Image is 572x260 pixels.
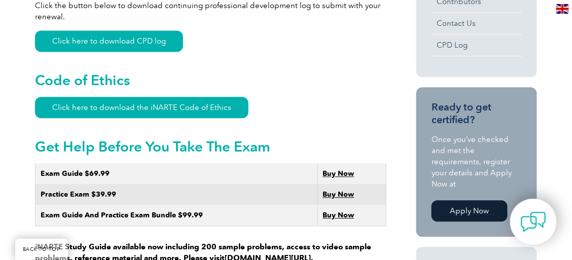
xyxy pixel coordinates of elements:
[323,169,354,178] a: Buy Now
[432,34,522,56] a: CPD Log
[35,30,183,52] a: Click here to download CPD log
[35,72,386,88] h2: Code of Ethics
[323,190,354,199] a: Buy Now
[41,169,110,178] strong: Exam Guide $69.99
[432,134,522,190] p: Once you’ve checked and met the requirements, register your details and Apply Now at
[432,200,508,221] a: Apply Now
[35,138,386,155] h2: Get Help Before You Take The Exam
[556,4,569,14] img: en
[15,239,68,260] a: BACK TO TOP
[35,97,248,118] a: Click here to download the iNARTE Code of Ethics
[432,13,522,34] a: Contact Us
[323,211,354,219] a: Buy Now
[41,211,203,219] strong: Exam Guide And Practice Exam Bundle $99.99
[521,209,546,235] img: contact-chat.png
[41,190,116,199] strong: Practice Exam $39.99
[432,101,522,126] h3: Ready to get certified?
